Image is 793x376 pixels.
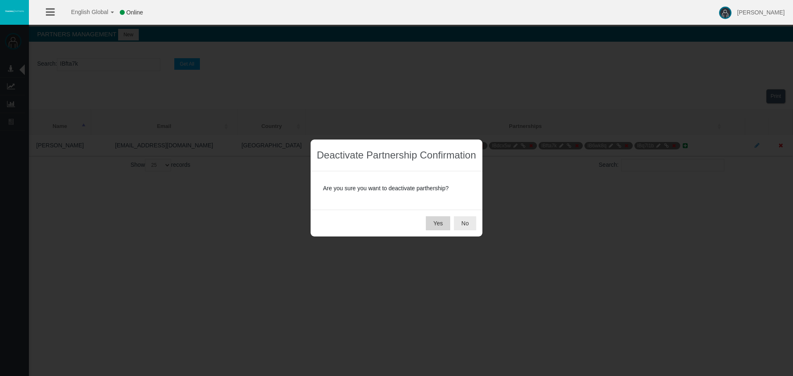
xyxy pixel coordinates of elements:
p: Are you sure you want to deactivate parthership? [323,184,470,193]
button: Yes [426,216,450,230]
span: [PERSON_NAME] [737,9,785,16]
img: user-image [719,7,731,19]
span: Online [126,9,143,16]
h3: Deactivate Partnership Confirmation [317,150,476,161]
img: logo.svg [4,9,25,13]
span: English Global [60,9,108,15]
button: No [454,216,476,230]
